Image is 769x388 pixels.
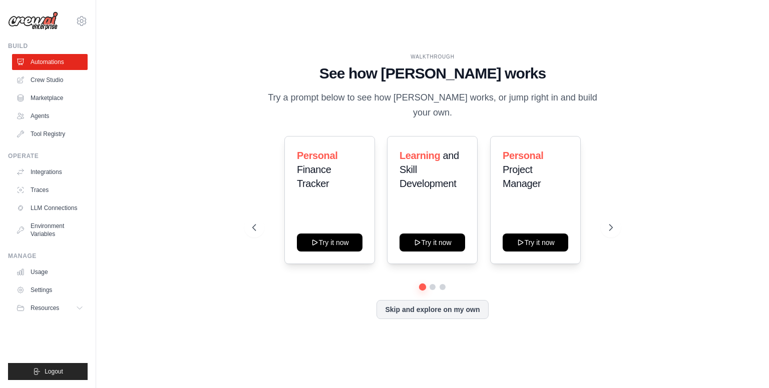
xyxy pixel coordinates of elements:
span: Learning [400,150,440,161]
div: WALKTHROUGH [252,53,613,60]
a: Crew Studio [12,72,88,88]
div: Manage [8,252,88,260]
a: Usage [12,264,88,280]
a: Agents [12,108,88,124]
a: Marketplace [12,90,88,106]
button: Resources [12,300,88,316]
span: Finance Tracker [297,164,331,189]
span: Project Manager [503,164,541,189]
img: Logo [8,11,58,30]
button: Try it now [297,233,362,251]
span: and Skill Development [400,150,459,189]
a: Integrations [12,164,88,180]
h1: See how [PERSON_NAME] works [252,64,613,82]
span: Personal [297,150,337,161]
button: Try it now [503,233,568,251]
button: Skip and explore on my own [376,300,488,319]
div: Build [8,42,88,50]
a: Traces [12,182,88,198]
span: Logout [45,367,63,375]
span: Resources [31,304,59,312]
a: Settings [12,282,88,298]
div: Operate [8,152,88,160]
p: Try a prompt below to see how [PERSON_NAME] works, or jump right in and build your own. [264,90,601,120]
a: Tool Registry [12,126,88,142]
span: Personal [503,150,543,161]
a: Environment Variables [12,218,88,242]
button: Logout [8,363,88,380]
a: Automations [12,54,88,70]
button: Try it now [400,233,465,251]
a: LLM Connections [12,200,88,216]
